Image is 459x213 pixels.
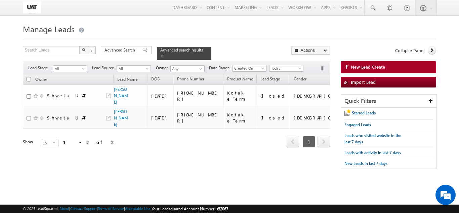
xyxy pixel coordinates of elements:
[160,47,203,52] span: Advanced search results
[294,76,306,81] span: Gender
[260,93,287,99] div: Closed
[82,48,85,51] img: Search
[59,206,69,211] a: About
[291,46,330,55] button: Actions
[170,65,205,72] input: Type to Search
[125,206,151,211] a: Acceptable Use
[351,64,385,70] span: New Lead Create
[232,65,266,72] a: Created On
[23,24,75,34] span: Manage Leads
[341,95,436,108] div: Quick Filters
[287,137,299,147] a: prev
[151,93,170,99] div: [DATE]
[341,61,436,73] a: New Lead Create
[344,161,387,166] span: New Leads in last 7 days
[351,79,376,85] span: Import Lead
[260,76,280,81] span: Lead Stage
[88,46,96,54] button: ?
[177,112,221,124] div: [PHONE_NUMBER]
[352,110,376,115] span: Starred Leads
[227,90,254,102] div: Kotak e-Term
[294,93,346,99] div: [DEMOGRAPHIC_DATA]
[53,141,58,144] span: select
[90,47,93,53] span: ?
[233,65,264,71] span: Created On
[260,115,287,121] div: Closed
[344,150,401,155] span: Leads with activity in last 7 days
[344,133,401,144] span: Leads who visited website in the last 7 days
[227,112,254,124] div: Kotak e-Term
[114,109,128,127] a: [PERSON_NAME]
[395,47,424,54] span: Collapse Panel
[294,115,346,121] div: [DEMOGRAPHIC_DATA]
[269,65,303,72] a: Today
[117,65,151,72] a: All
[224,75,256,84] a: Product Name
[98,206,124,211] a: Terms of Service
[227,76,253,81] span: Product Name
[209,65,232,71] span: Date Range
[174,75,208,84] a: Phone Number
[257,75,283,84] a: Lead Stage
[151,115,170,121] div: [DATE]
[151,76,160,81] span: DOB
[27,77,31,81] input: Check all records
[47,115,86,121] div: Shweta UAT
[177,76,204,81] span: Phone Number
[196,66,204,72] a: Show All Items
[218,206,228,211] span: 52067
[63,138,116,146] div: 1 - 2 of 2
[23,139,36,145] div: Show
[318,137,330,147] a: next
[303,136,315,147] span: 1
[177,90,221,102] div: [PHONE_NUMBER]
[117,66,149,72] span: All
[92,65,117,71] span: Lead Source
[148,75,163,84] a: DOB
[290,75,310,84] a: Gender
[70,206,97,211] a: Contact Support
[53,66,85,72] span: All
[114,76,141,84] a: Lead Name
[23,2,41,13] img: Custom Logo
[53,65,87,72] a: All
[344,122,371,127] span: Engaged Leads
[42,139,53,147] span: 15
[156,65,170,71] span: Owner
[23,206,228,212] span: © 2025 LeadSquared | | | | |
[269,65,301,71] span: Today
[47,93,86,99] div: Shweta UAT
[35,77,47,82] span: Owner
[152,206,228,211] span: Your Leadsquared Account Number is
[28,65,53,71] span: Lead Stage
[114,87,128,105] a: [PERSON_NAME]
[105,47,137,53] span: Advanced Search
